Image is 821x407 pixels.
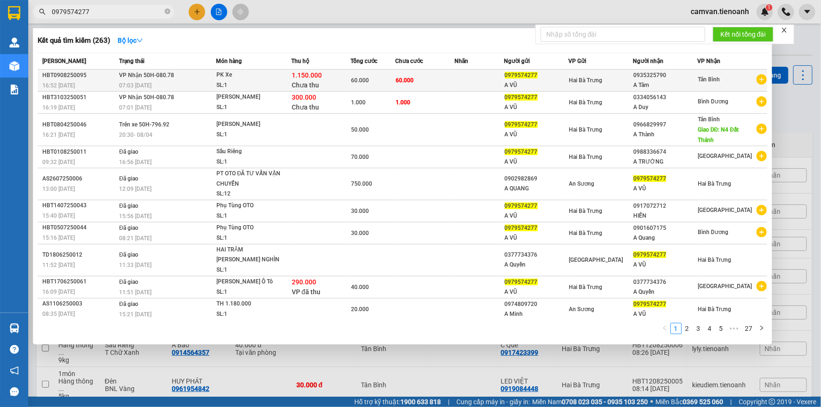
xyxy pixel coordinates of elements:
[682,323,693,334] a: 2
[216,157,287,167] div: SL: 1
[505,211,568,221] div: A VŨ
[119,186,151,192] span: 12:09 [DATE]
[216,265,287,275] div: SL: 1
[351,306,369,313] span: 20.000
[216,299,287,309] div: TH 1.180.000
[119,251,138,258] span: Đã giao
[697,58,720,64] span: VP Nhận
[119,279,138,285] span: Đã giao
[395,58,423,64] span: Chưa cước
[119,104,151,111] span: 07:01 [DATE]
[216,245,287,265] div: HAI TRĂM [PERSON_NAME] NGHÌN
[756,323,767,334] button: right
[505,299,568,309] div: 0974809720
[42,70,116,80] div: HBT0908250095
[633,277,697,287] div: 0377734376
[119,132,152,138] span: 20:30 - 08/04
[292,71,322,79] span: 1.150.000
[10,387,19,396] span: message
[698,229,728,235] span: Bình Dương
[42,132,75,138] span: 16:21 [DATE]
[569,180,594,187] span: An Sương
[633,175,666,182] span: 0979574277
[165,8,170,16] span: close-circle
[505,184,568,194] div: A QUANG
[727,323,742,334] li: Next 5 Pages
[568,58,586,64] span: VP Gửi
[351,180,372,187] span: 750.000
[351,126,369,133] span: 50.000
[292,94,316,101] span: 300.000
[216,130,287,140] div: SL: 1
[110,33,151,48] button: Bộ lọcdown
[633,70,697,80] div: 0935325790
[698,126,739,143] span: Giao DĐ: N4 Đất Thánh
[42,262,75,268] span: 11:52 [DATE]
[42,147,116,157] div: HBT0108250011
[633,287,697,297] div: A Quyền
[505,203,538,209] span: 0979574277
[351,284,369,290] span: 40.000
[52,7,163,17] input: Tìm tên, số ĐT hoặc mã đơn
[292,288,320,296] span: VP đã thu
[633,251,666,258] span: 0979574277
[569,284,602,290] span: Hai Bà Trưng
[216,147,287,157] div: Sầu Riêng
[698,116,720,123] span: Tân Bình
[757,227,767,237] span: plus-circle
[698,76,720,83] span: Tân Bình
[42,299,116,309] div: AS1106250003
[118,37,143,44] strong: Bộ lọc
[698,98,728,105] span: Bình Dương
[216,70,287,80] div: PK Xe
[216,309,287,320] div: SL: 1
[757,281,767,291] span: plus-circle
[569,230,602,236] span: Hai Bà Trưng
[633,201,697,211] div: 0917072712
[569,208,602,214] span: Hai Bà Trưng
[781,27,788,33] span: close
[119,311,151,318] span: 15:21 [DATE]
[633,102,697,112] div: A Duy
[42,289,75,295] span: 16:09 [DATE]
[757,96,767,107] span: plus-circle
[292,81,319,89] span: Chưa thu
[9,61,19,71] img: warehouse-icon
[633,58,663,64] span: Người nhận
[633,260,697,270] div: A VŨ
[713,27,773,42] button: Kết nối tổng đài
[216,233,287,243] div: SL: 1
[291,58,309,64] span: Thu hộ
[698,306,731,313] span: Hai Bà Trưng
[216,189,287,199] div: SL: 12
[119,203,138,209] span: Đã giao
[119,159,151,165] span: 16:56 [DATE]
[119,94,174,101] span: VP Nhận 50H-080.78
[9,85,19,94] img: solution-icon
[119,213,151,219] span: 15:56 [DATE]
[704,323,716,334] li: 4
[216,211,287,221] div: SL: 1
[42,174,116,184] div: AS2607250006
[505,250,568,260] div: 0377734376
[659,323,670,334] li: Previous Page
[42,223,116,233] div: HBT0507250044
[569,126,602,133] span: Hai Bà Trưng
[659,323,670,334] button: left
[8,6,20,20] img: logo-vxr
[216,201,287,211] div: Phụ Tùng OTO
[42,311,75,317] span: 08:35 [DATE]
[216,169,287,189] div: PT OTO ĐÃ TƯ VẤN VẬN CHUYỂN
[633,184,697,194] div: A VŨ
[42,201,116,211] div: HBT1407250043
[351,230,369,236] span: 30.000
[505,174,568,184] div: 0902982869
[569,77,602,84] span: Hai Bà Trưng
[136,37,143,44] span: down
[119,149,138,155] span: Đã giao
[716,323,727,334] li: 5
[42,93,116,102] div: HBT3103250051
[10,366,19,375] span: notification
[757,205,767,215] span: plus-circle
[119,175,138,182] span: Đã giao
